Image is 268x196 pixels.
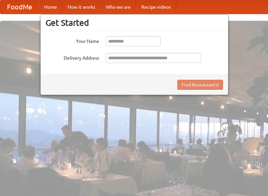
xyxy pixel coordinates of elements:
a: Who we are [100,0,136,14]
a: FoodMe [0,0,39,14]
label: Your Name [46,36,99,45]
a: Recipe videos [136,0,176,14]
a: Home [39,0,62,14]
h3: Get Started [46,18,223,28]
label: Delivery Address [46,53,99,61]
button: Find Restaurants! [177,80,223,90]
a: How it works [62,0,100,14]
